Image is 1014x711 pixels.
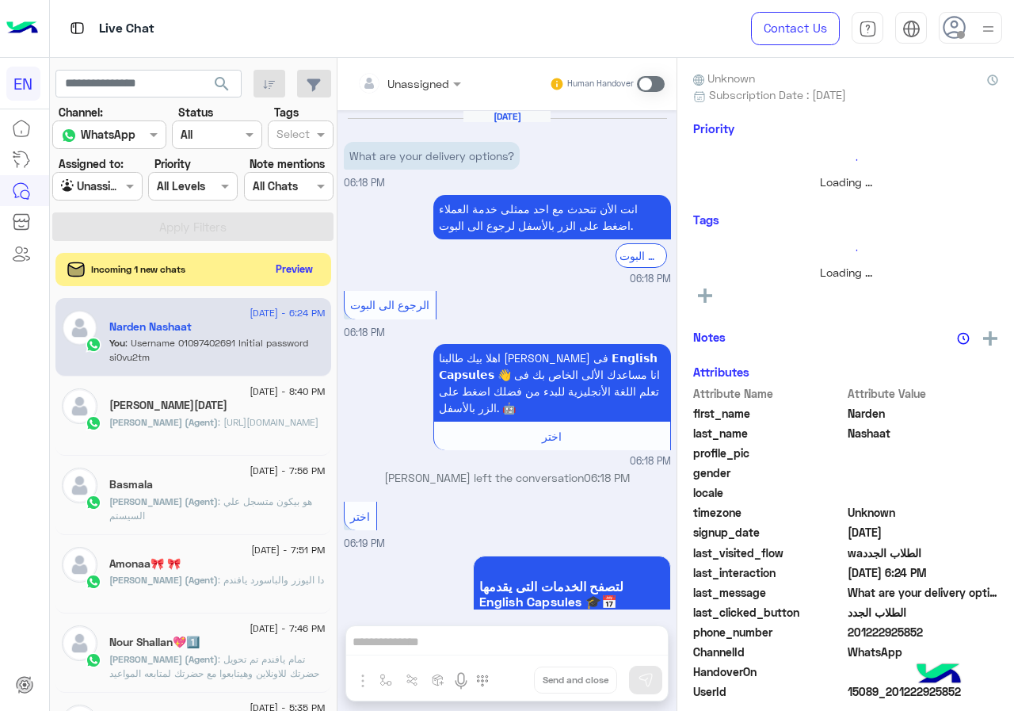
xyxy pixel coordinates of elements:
[250,155,325,172] label: Note mentions
[212,75,231,94] span: search
[344,537,385,549] span: 06:19 PM
[109,320,192,334] h5: Narden Nashaat
[693,212,998,227] h6: Tags
[693,524,844,541] span: signup_date
[62,310,97,346] img: defaultAdmin.png
[978,19,998,39] img: profile
[344,469,671,486] p: [PERSON_NAME] left the conversation
[86,495,101,510] img: WhatsApp
[697,146,994,174] div: loading...
[693,121,734,136] h6: Priority
[848,545,999,561] span: الطلاب الجددwa
[693,484,844,501] span: locale
[630,454,671,469] span: 06:18 PM
[584,471,630,484] span: 06:18 PM
[693,564,844,581] span: last_interaction
[534,667,617,694] button: Send and close
[274,125,310,146] div: Select
[693,504,844,521] span: timezone
[251,543,325,557] span: [DATE] - 7:51 PM
[344,142,520,170] p: 13/8/2025, 6:18 PM
[344,327,385,338] span: 06:18 PM
[693,663,844,680] span: HandoverOn
[693,604,844,621] span: last_clicked_button
[109,416,218,428] span: [PERSON_NAME] (Agent)
[109,495,218,507] span: [PERSON_NAME] (Agent)
[911,648,966,703] img: hulul-logo.png
[479,579,665,609] span: لتصفح الخدمات التى يقدمها English Capsules 🎓📅
[350,298,429,312] span: الرجوع الى البوت
[86,415,101,431] img: WhatsApp
[848,584,999,601] span: What are your delivery options?
[178,104,213,120] label: Status
[709,86,846,103] span: Subscription Date : [DATE]
[274,104,299,120] label: Tags
[693,464,844,481] span: gender
[848,683,999,700] span: 15089_201222925852
[983,331,997,346] img: add
[109,653,319,679] span: تمام يافندم تم تحويل حضرتك للاونلاين وهيتابعوا مع حضرتك لمتابعه المواعيد
[109,636,200,649] h5: Nour Shallan💖1️⃣
[270,258,319,280] button: Preview
[848,464,999,481] span: null
[693,365,749,379] h6: Attributes
[693,644,844,660] span: ChannelId
[693,683,844,700] span: UserId
[693,385,844,402] span: Attribute Name
[59,155,124,172] label: Assigned to:
[859,20,877,38] img: tab
[109,495,312,522] span: هو بيكون متسجل علي السيستم
[463,111,551,122] h6: [DATE]
[820,266,872,279] span: Loading ...
[250,384,325,399] span: [DATE] - 8:40 PM
[154,155,191,172] label: Priority
[86,652,101,668] img: WhatsApp
[62,625,97,661] img: defaultAdmin.png
[848,385,999,402] span: Attribute Value
[542,430,562,443] span: اختر
[848,484,999,501] span: null
[6,12,38,45] img: Logo
[109,557,181,571] h5: Amonaa🎀 🎀
[86,337,101,353] img: WhatsApp
[567,78,634,90] small: Human Handover
[693,445,844,461] span: profile_pic
[848,624,999,640] span: 201222925852
[350,510,370,523] span: اختر
[693,70,755,86] span: Unknown
[848,425,999,442] span: Nashaat
[848,564,999,581] span: 2025-08-13T15:24:24.6218147Z
[616,243,667,268] div: الرجوع الى البوت
[433,344,671,422] p: 13/8/2025, 6:18 PM
[848,644,999,660] span: 2
[218,574,324,586] span: دا اليوزر والباسورد يافندم
[109,337,308,363] span: Username 01097402691 Initial password si0vu2tm
[62,388,97,424] img: defaultAdmin.png
[820,175,872,189] span: Loading ...
[693,584,844,601] span: last_message
[109,399,227,412] h5: Mustafa Ramadan
[52,212,334,241] button: Apply Filters
[99,18,154,40] p: Live Chat
[630,272,671,287] span: 06:18 PM
[218,416,318,428] span: https://englishcapsules.net/lms/student/tc/tests/test/76335/view
[86,574,101,590] img: WhatsApp
[697,236,994,264] div: loading...
[693,330,726,344] h6: Notes
[693,545,844,561] span: last_visited_flow
[62,468,97,503] img: defaultAdmin.png
[250,621,325,636] span: [DATE] - 7:46 PM
[848,504,999,521] span: Unknown
[109,653,218,665] span: [PERSON_NAME] (Agent)
[693,425,844,442] span: last_name
[250,464,325,478] span: [DATE] - 7:56 PM
[848,663,999,680] span: null
[957,332,970,345] img: notes
[6,67,40,101] div: EN
[203,70,242,104] button: search
[902,20,921,38] img: tab
[693,624,844,640] span: phone_number
[433,195,671,239] p: 13/8/2025, 6:18 PM
[62,547,97,583] img: defaultAdmin.png
[751,12,840,45] a: Contact Us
